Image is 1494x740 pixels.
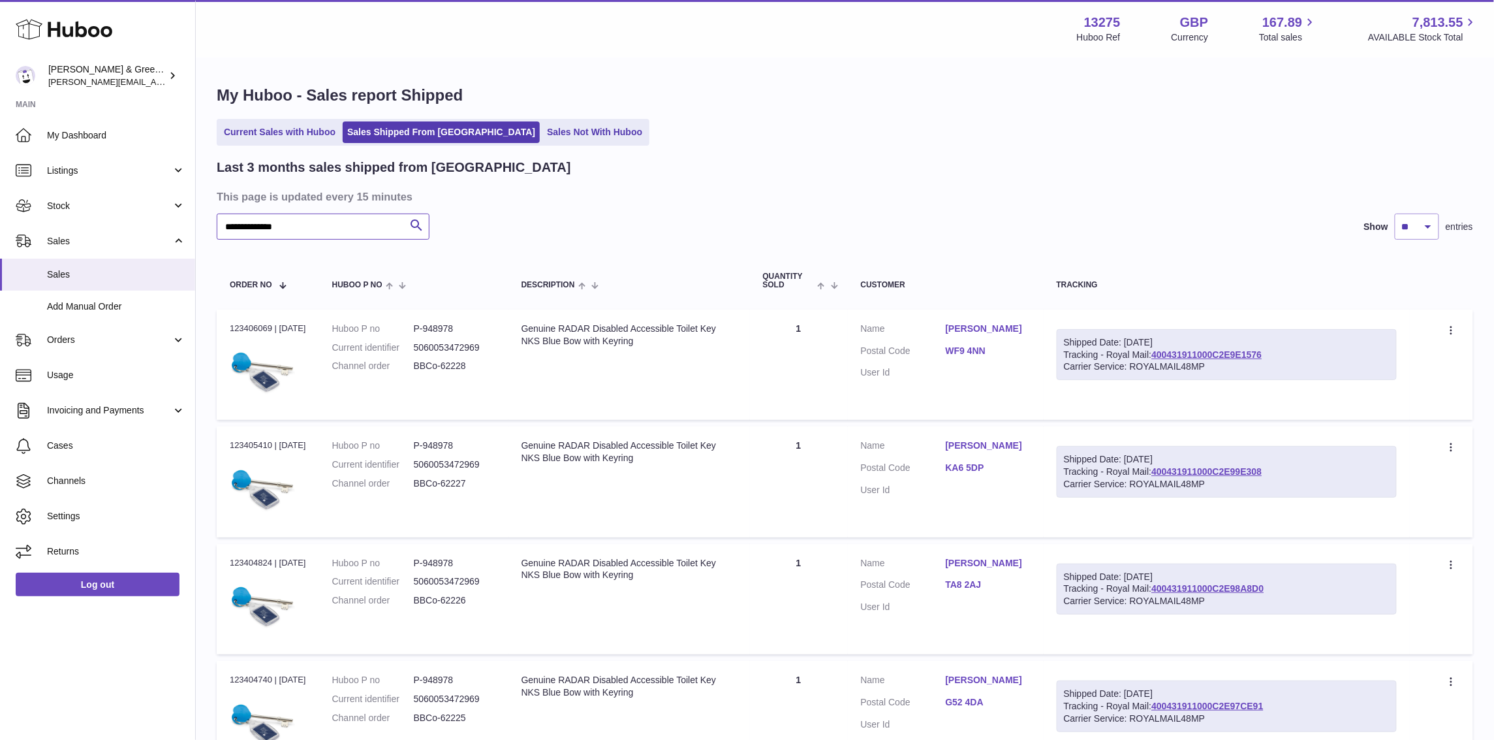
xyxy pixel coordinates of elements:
div: 123404740 | [DATE] [230,674,306,686]
td: 1 [750,310,848,420]
td: 1 [750,426,848,537]
a: G52 4DA [946,696,1031,709]
dt: Huboo P no [332,440,414,452]
dt: Current identifier [332,458,414,471]
span: Order No [230,281,272,289]
dd: BBCo-62226 [414,594,495,607]
a: 400431911000C2E9E1576 [1151,349,1262,360]
dt: Postal Code [861,345,946,361]
strong: 13275 [1084,14,1121,31]
a: 400431911000C2E99E308 [1151,466,1262,477]
span: Description [521,281,575,289]
span: Invoicing and Payments [47,404,172,417]
label: Show [1364,221,1388,233]
h2: Last 3 months sales shipped from [GEOGRAPHIC_DATA] [217,159,571,176]
dt: Channel order [332,594,414,607]
div: Huboo Ref [1077,31,1121,44]
dt: Huboo P no [332,323,414,335]
div: Tracking - Royal Mail: [1057,681,1397,732]
dt: Name [861,323,946,338]
a: Current Sales with Huboo [219,121,340,143]
div: [PERSON_NAME] & Green Ltd [48,63,166,88]
div: Tracking [1057,281,1397,289]
span: My Dashboard [47,129,185,142]
dt: Name [861,557,946,573]
dd: BBCo-62228 [414,360,495,372]
dt: Postal Code [861,579,946,594]
a: WF9 4NN [946,345,1031,357]
dt: Channel order [332,712,414,724]
span: Sales [47,235,172,248]
span: Orders [47,334,172,346]
dd: 5060053472969 [414,342,495,354]
a: Sales Shipped From [GEOGRAPHIC_DATA] [343,121,540,143]
h1: My Huboo - Sales report Shipped [217,85,1473,106]
span: Total sales [1259,31,1317,44]
span: Quantity Sold [763,272,815,289]
span: 7,813.55 [1412,14,1463,31]
img: $_57.JPG [230,573,295,638]
a: KA6 5DP [946,462,1031,474]
dt: User Id [861,601,946,613]
div: Tracking - Royal Mail: [1057,446,1397,498]
div: Genuine RADAR Disabled Accessible Toilet Key NKS Blue Bow with Keyring [521,440,737,464]
div: Genuine RADAR Disabled Accessible Toilet Key NKS Blue Bow with Keyring [521,674,737,699]
dd: BBCo-62225 [414,712,495,724]
a: 7,813.55 AVAILABLE Stock Total [1368,14,1478,44]
span: Usage [47,369,185,381]
span: 167.89 [1262,14,1302,31]
span: Stock [47,200,172,212]
td: 1 [750,544,848,654]
div: 123404824 | [DATE] [230,557,306,569]
img: $_57.JPG [230,456,295,521]
dd: BBCo-62227 [414,477,495,490]
span: Channels [47,475,185,487]
span: Listings [47,165,172,177]
dt: Name [861,440,946,455]
dt: User Id [861,366,946,379]
div: Carrier Service: ROYALMAIL48MP [1064,595,1390,607]
dd: P-948978 [414,440,495,452]
img: ellen@bluebadgecompany.co.uk [16,66,35,86]
dd: P-948978 [414,323,495,335]
dd: 5060053472969 [414,575,495,588]
span: Huboo P no [332,281,382,289]
dd: 5060053472969 [414,693,495,705]
div: Shipped Date: [DATE] [1064,571,1390,583]
strong: GBP [1180,14,1208,31]
a: 167.89 Total sales [1259,14,1317,44]
div: Customer [861,281,1031,289]
div: Carrier Service: ROYALMAIL48MP [1064,713,1390,725]
dt: Name [861,674,946,690]
div: Genuine RADAR Disabled Accessible Toilet Key NKS Blue Bow with Keyring [521,557,737,582]
a: [PERSON_NAME] [946,323,1031,335]
dt: Channel order [332,477,414,490]
span: Add Manual Order [47,300,185,313]
div: Carrier Service: ROYALMAIL48MP [1064,478,1390,491]
dd: P-948978 [414,557,495,570]
dt: Postal Code [861,696,946,712]
a: TA8 2AJ [946,579,1031,591]
dt: User Id [861,484,946,496]
a: [PERSON_NAME] [946,440,1031,452]
a: 400431911000C2E98A8D0 [1151,583,1264,594]
span: Cases [47,440,185,452]
dd: P-948978 [414,674,495,686]
dt: Channel order [332,360,414,372]
dt: Postal Code [861,462,946,477]
dt: Huboo P no [332,674,414,686]
dt: Huboo P no [332,557,414,570]
div: 123406069 | [DATE] [230,323,306,334]
h3: This page is updated every 15 minutes [217,189,1470,204]
img: $_57.JPG [230,338,295,404]
span: entries [1446,221,1473,233]
dt: User Id [861,718,946,731]
div: Shipped Date: [DATE] [1064,336,1390,349]
a: Sales Not With Huboo [542,121,647,143]
span: Returns [47,545,185,558]
span: Settings [47,510,185,523]
div: Currency [1172,31,1209,44]
div: Tracking - Royal Mail: [1057,329,1397,381]
dt: Current identifier [332,342,414,354]
div: Shipped Date: [DATE] [1064,453,1390,466]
